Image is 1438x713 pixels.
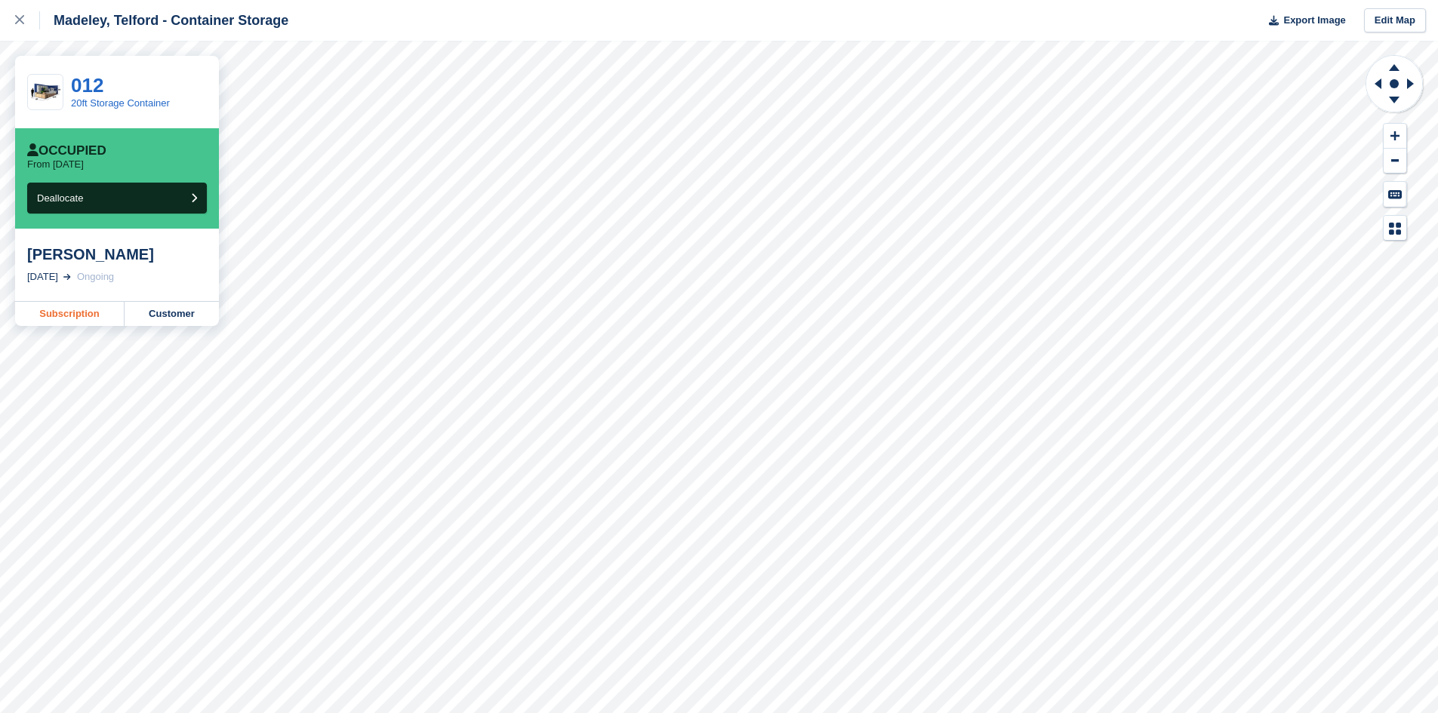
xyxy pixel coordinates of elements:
span: Deallocate [37,192,83,204]
button: Deallocate [27,183,207,214]
a: Subscription [15,302,125,326]
div: [DATE] [27,269,58,284]
button: Map Legend [1384,216,1406,241]
button: Keyboard Shortcuts [1384,182,1406,207]
span: Export Image [1283,13,1345,28]
a: 012 [71,74,103,97]
div: Occupied [27,143,106,158]
button: Zoom Out [1384,149,1406,174]
div: [PERSON_NAME] [27,245,207,263]
img: 20-ft-container%20image.jpg [28,79,63,106]
div: Ongoing [77,269,114,284]
button: Export Image [1260,8,1346,33]
button: Zoom In [1384,124,1406,149]
div: Madeley, Telford - Container Storage [40,11,288,29]
p: From [DATE] [27,158,84,171]
a: Edit Map [1364,8,1426,33]
a: Customer [125,302,219,326]
a: 20ft Storage Container [71,97,170,109]
img: arrow-right-light-icn-cde0832a797a2874e46488d9cf13f60e5c3a73dbe684e267c42b8395dfbc2abf.svg [63,274,71,280]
